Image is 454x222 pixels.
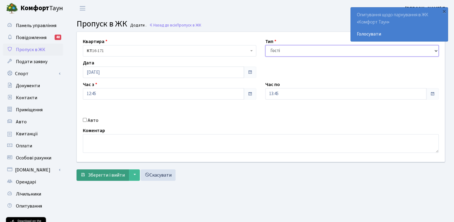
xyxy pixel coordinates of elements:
[87,48,249,54] span: <b>КТ</b>&nbsp;&nbsp;&nbsp;&nbsp;16-171
[16,143,32,149] span: Оплати
[3,104,63,116] a: Приміщення
[55,35,61,40] div: 48
[177,22,201,28] span: Пропуск в ЖК
[83,45,256,57] span: <b>КТ</b>&nbsp;&nbsp;&nbsp;&nbsp;16-171
[77,18,127,30] span: Пропуск в ЖК
[265,81,280,88] label: Час по
[16,155,51,161] span: Особові рахунки
[16,203,42,209] span: Опитування
[20,3,49,13] b: Комфорт
[149,22,201,28] a: Назад до всіхПропуск в ЖК
[16,22,56,29] span: Панель управління
[3,200,63,212] a: Опитування
[3,128,63,140] a: Квитанції
[129,23,146,28] small: Додати .
[75,3,90,13] button: Переключити навігацію
[3,20,63,32] a: Панель управління
[3,44,63,56] a: Пропуск в ЖК
[16,131,38,137] span: Квитанції
[83,81,97,88] label: Час з
[3,32,63,44] a: Повідомлення48
[16,94,37,101] span: Контакти
[265,38,276,45] label: Тип
[16,119,27,125] span: Авто
[351,8,448,41] div: Опитування щодо паркування в ЖК «Комфорт Таун»
[3,68,63,80] a: Спорт
[16,106,43,113] span: Приміщення
[3,116,63,128] a: Авто
[3,188,63,200] a: Лічильники
[3,176,63,188] a: Орендарі
[3,56,63,68] a: Подати заявку
[16,82,40,89] span: Документи
[16,34,47,41] span: Повідомлення
[16,46,45,53] span: Пропуск в ЖК
[16,191,41,197] span: Лічильники
[83,127,105,134] label: Коментар
[441,8,447,14] div: ×
[88,172,125,178] span: Зберегти і вийти
[16,179,36,185] span: Орендарі
[3,152,63,164] a: Особові рахунки
[83,38,107,45] label: Квартира
[3,140,63,152] a: Оплати
[20,3,63,14] span: Таун
[3,164,63,176] a: [DOMAIN_NAME]
[88,117,98,124] label: Авто
[141,169,176,181] a: Скасувати
[87,48,92,54] b: КТ
[3,80,63,92] a: Документи
[16,58,47,65] span: Подати заявку
[83,59,94,66] label: Дата
[3,92,63,104] a: Контакти
[405,5,447,12] a: [PERSON_NAME] П.
[6,2,18,14] img: logo.png
[77,169,129,181] button: Зберегти і вийти
[357,30,442,38] a: Голосувати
